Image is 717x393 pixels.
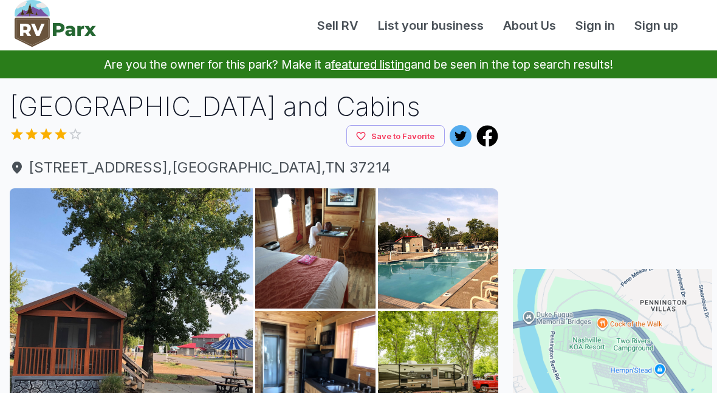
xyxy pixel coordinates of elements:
h1: [GEOGRAPHIC_DATA] and Cabins [10,88,498,125]
button: Save to Favorite [346,125,445,148]
a: [STREET_ADDRESS],[GEOGRAPHIC_DATA],TN 37214 [10,157,498,179]
a: Sign in [566,16,625,35]
p: Are you the owner for this park? Make it a and be seen in the top search results! [15,50,702,78]
a: Sell RV [307,16,368,35]
a: List your business [368,16,493,35]
iframe: Advertisement [513,88,712,240]
a: Sign up [625,16,688,35]
span: [STREET_ADDRESS] , [GEOGRAPHIC_DATA] , TN 37214 [10,157,498,179]
a: About Us [493,16,566,35]
a: featured listing [331,57,411,72]
img: AAcXr8pwnZqBRtwie4B7TredWdEkl1fXo5lAJ6wJC2Dw9dhwGIXFYCMBFHx8WJ-rElPXwxlSdk2CC8rbdChXwRURZpdfprKnA... [378,188,498,308]
img: AAcXr8qTi_mlayjKc_bSysZjy8l1HBt8wPw6Y6I8XRapzzweMoQVUK1ph4U6OKdi7AXTCGfSM6svkJfVkV__zIJ4mzaXcCjbc... [255,188,375,308]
